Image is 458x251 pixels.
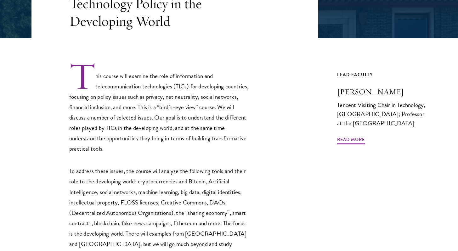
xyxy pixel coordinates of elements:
h3: [PERSON_NAME] [337,86,427,97]
a: Lead Faculty [PERSON_NAME] Tencent Visiting Chair in Technology, [GEOGRAPHIC_DATA]; Professor at ... [337,71,427,140]
span: Read More [337,136,365,145]
p: This course will examine the role of information and telecommunication technologies (TICs) for de... [69,62,249,154]
div: Lead Faculty [337,71,427,79]
div: Tencent Visiting Chair in Technology, [GEOGRAPHIC_DATA]; Professor at the [GEOGRAPHIC_DATA] [337,100,427,128]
